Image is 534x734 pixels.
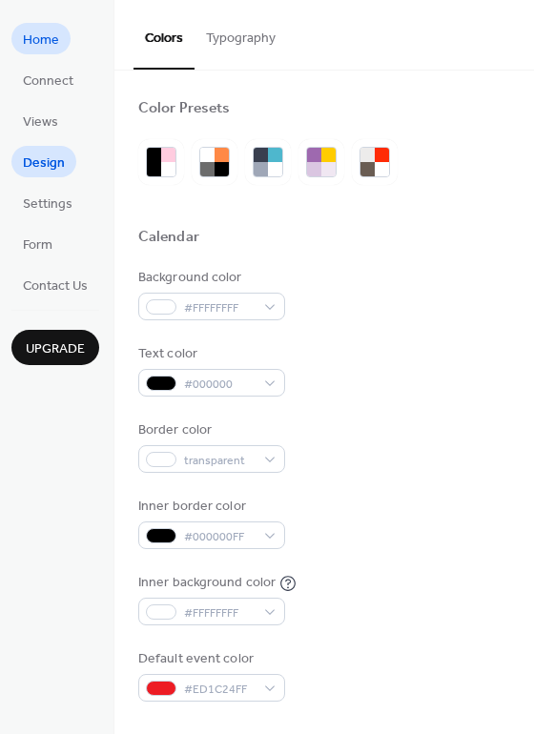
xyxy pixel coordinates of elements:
[138,420,281,440] div: Border color
[138,573,276,593] div: Inner background color
[184,375,255,395] span: #000000
[138,649,281,669] div: Default event color
[23,194,72,214] span: Settings
[138,344,281,364] div: Text color
[138,497,281,517] div: Inner border color
[23,153,65,173] span: Design
[11,64,85,95] a: Connect
[26,339,85,359] span: Upgrade
[11,269,99,300] a: Contact Us
[23,71,73,92] span: Connect
[11,187,84,218] a: Settings
[23,235,52,255] span: Form
[184,451,255,471] span: transparent
[138,228,199,248] div: Calendar
[184,527,255,547] span: #000000FF
[11,146,76,177] a: Design
[184,680,255,700] span: #ED1C24FF
[23,31,59,51] span: Home
[11,330,99,365] button: Upgrade
[184,603,255,623] span: #FFFFFFFF
[184,298,255,318] span: #FFFFFFFF
[23,276,88,296] span: Contact Us
[11,105,70,136] a: Views
[11,23,71,54] a: Home
[11,228,64,259] a: Form
[138,268,281,288] div: Background color
[23,112,58,133] span: Views
[138,99,230,119] div: Color Presets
